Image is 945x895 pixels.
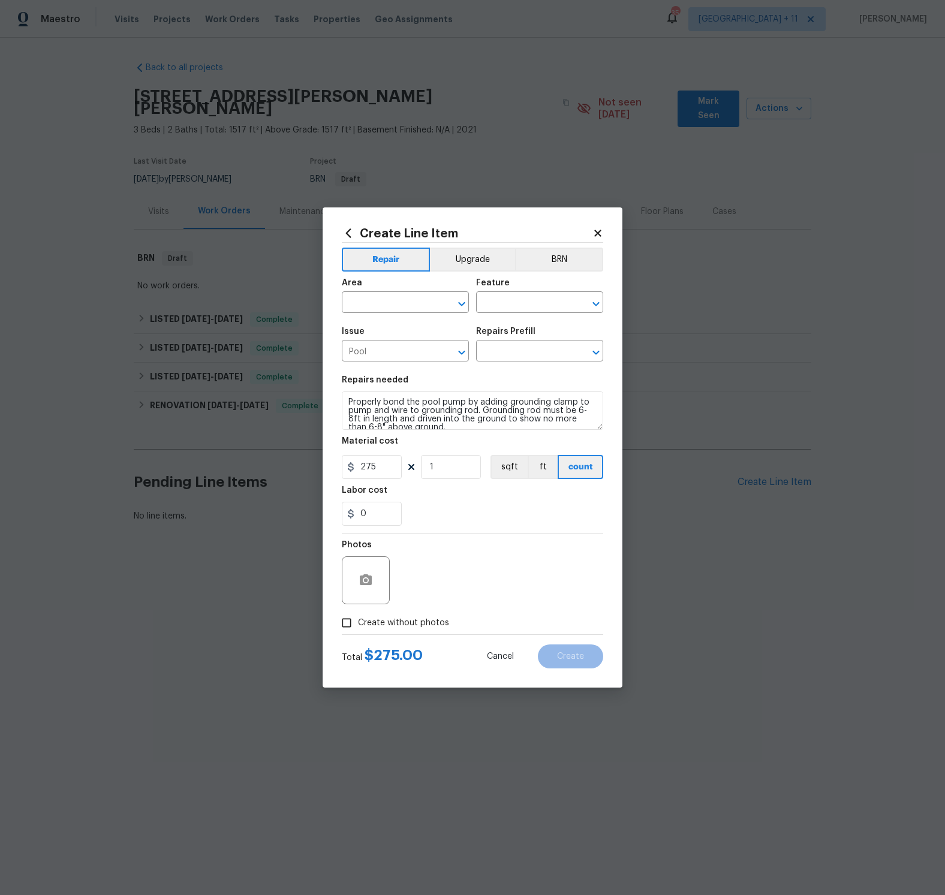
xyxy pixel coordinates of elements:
button: Cancel [468,644,533,668]
h5: Labor cost [342,486,387,495]
textarea: Properly bond the pool pump by adding grounding clamp to pump and wire to grounding rod. Groundin... [342,391,603,430]
h5: Repairs Prefill [476,327,535,336]
span: Create [557,652,584,661]
button: Repair [342,248,430,272]
h5: Photos [342,541,372,549]
button: Open [453,296,470,312]
button: ft [528,455,558,479]
span: Create without photos [358,617,449,629]
button: Open [588,296,604,312]
h5: Issue [342,327,365,336]
button: Open [453,344,470,361]
button: Open [588,344,604,361]
h5: Repairs needed [342,376,408,384]
button: Upgrade [430,248,516,272]
button: count [558,455,603,479]
h5: Feature [476,279,510,287]
h5: Material cost [342,437,398,445]
h2: Create Line Item [342,227,592,240]
button: BRN [515,248,603,272]
span: Cancel [487,652,514,661]
span: $ 275.00 [365,648,423,662]
button: sqft [490,455,528,479]
button: Create [538,644,603,668]
div: Total [342,649,423,664]
h5: Area [342,279,362,287]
